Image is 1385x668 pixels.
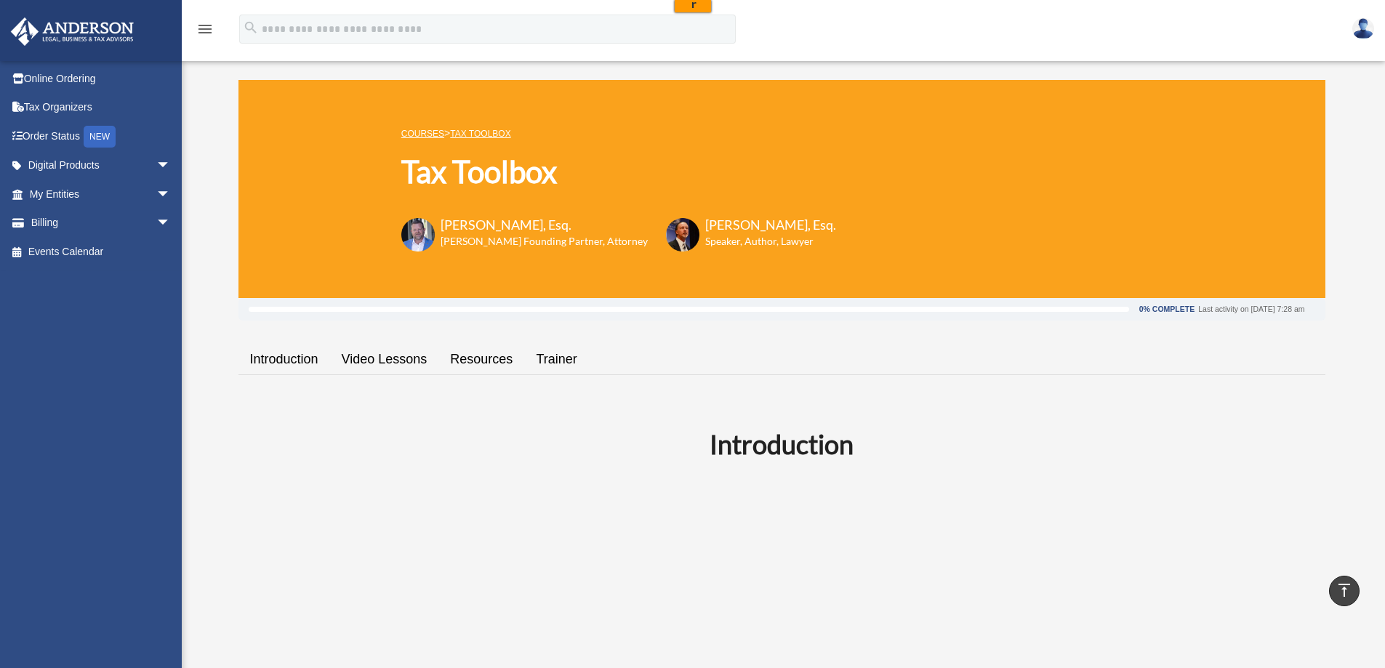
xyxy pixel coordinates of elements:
[156,151,185,181] span: arrow_drop_down
[401,124,836,142] p: >
[330,339,439,380] a: Video Lessons
[450,129,510,139] a: Tax Toolbox
[156,180,185,209] span: arrow_drop_down
[84,126,116,148] div: NEW
[10,93,193,122] a: Tax Organizers
[1336,582,1353,599] i: vertical_align_top
[1139,305,1195,313] div: 0% Complete
[156,209,185,238] span: arrow_drop_down
[247,426,1317,462] h2: Introduction
[441,234,648,249] h6: [PERSON_NAME] Founding Partner, Attorney
[1352,18,1374,39] img: User Pic
[441,216,648,234] h3: [PERSON_NAME], Esq.
[10,151,193,180] a: Digital Productsarrow_drop_down
[10,64,193,93] a: Online Ordering
[1329,576,1360,606] a: vertical_align_top
[10,121,193,151] a: Order StatusNEW
[401,129,444,139] a: COURSES
[705,216,836,234] h3: [PERSON_NAME], Esq.
[10,180,193,209] a: My Entitiesarrow_drop_down
[196,20,214,38] i: menu
[524,339,588,380] a: Trainer
[705,234,818,249] h6: Speaker, Author, Lawyer
[666,218,699,251] img: Scott-Estill-Headshot.png
[10,237,193,266] a: Events Calendar
[1198,305,1304,313] div: Last activity on [DATE] 7:28 am
[243,20,259,36] i: search
[238,339,330,380] a: Introduction
[10,209,193,238] a: Billingarrow_drop_down
[401,150,836,193] h1: Tax Toolbox
[196,25,214,38] a: menu
[7,17,138,46] img: Anderson Advisors Platinum Portal
[401,218,435,251] img: Toby-circle-head.png
[438,339,524,380] a: Resources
